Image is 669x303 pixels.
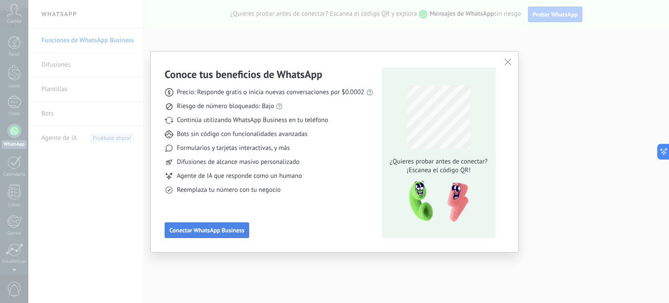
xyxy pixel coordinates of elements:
span: ¿Quieres probar antes de conectar? [387,157,490,166]
span: Precio: Responde gratis o inicia nuevas conversaciones por $0.0002 [177,88,365,97]
span: Agente de IA que responde como un humano [177,172,302,180]
span: ¡Escanea el código QR! [387,166,490,175]
span: Continúa utilizando WhatsApp Business en tu teléfono [177,116,328,125]
span: Bots sin código con funcionalidades avanzadas [177,130,307,139]
h3: Conoce tus beneficios de WhatsApp [165,68,322,81]
span: Difusiones de alcance masivo personalizado [177,158,300,167]
img: qr-pic-1x.png [402,178,470,225]
span: Reemplaza tu número con tu negocio [177,186,280,194]
button: Conectar WhatsApp Business [165,222,249,238]
span: Formularios y tarjetas interactivas, y más [177,144,290,153]
span: Riesgo de número bloqueado: Bajo [177,102,274,111]
span: Conectar WhatsApp Business [169,227,244,233]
